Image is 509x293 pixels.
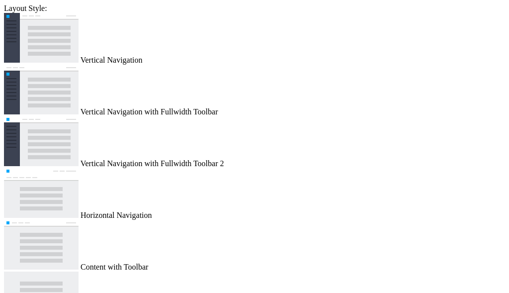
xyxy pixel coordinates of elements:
span: Content with Toolbar [81,263,148,271]
md-radio-button: Vertical Navigation with Fullwidth Toolbar 2 [4,116,505,168]
md-radio-button: Content with Toolbar [4,220,505,272]
div: Layout Style: [4,4,505,13]
img: horizontal-nav.jpg [4,168,79,218]
span: Vertical Navigation with Fullwidth Toolbar 2 [81,159,224,168]
md-radio-button: Vertical Navigation with Fullwidth Toolbar [4,65,505,116]
md-radio-button: Vertical Navigation [4,13,505,65]
img: vertical-nav-with-full-toolbar.jpg [4,65,79,114]
span: Vertical Navigation [81,56,143,64]
img: vertical-nav-with-full-toolbar-2.jpg [4,116,79,166]
img: content-with-toolbar.jpg [4,220,79,270]
span: Horizontal Navigation [81,211,152,219]
md-radio-button: Horizontal Navigation [4,168,505,220]
span: Vertical Navigation with Fullwidth Toolbar [81,107,218,116]
img: vertical-nav.jpg [4,13,79,63]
